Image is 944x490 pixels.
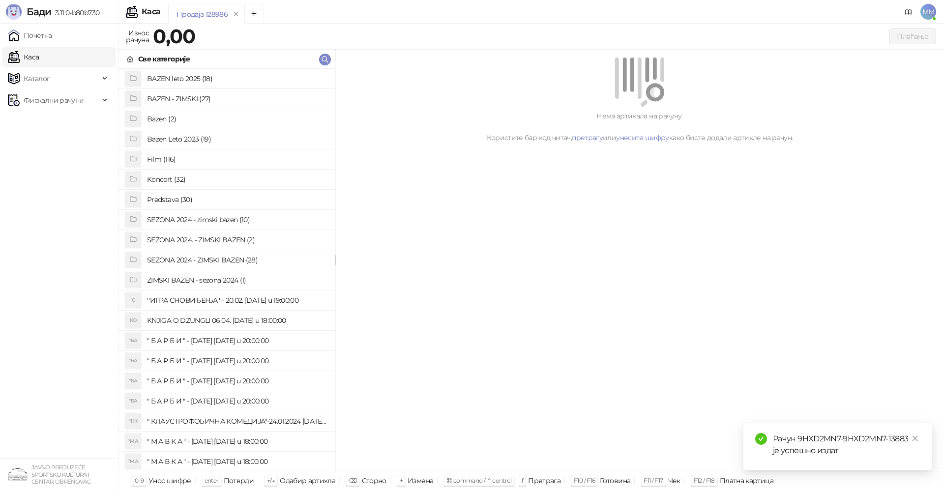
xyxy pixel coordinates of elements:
button: Add tab [244,4,264,24]
span: ↑/↓ [267,477,275,484]
a: претрагу [572,133,603,142]
div: "БА [125,353,141,369]
h4: Film (116) [147,151,327,167]
div: Одабир артикла [280,474,335,487]
div: Износ рачуна [124,27,151,46]
h4: ZIMSKI BAZEN - sezona 2024 (1) [147,272,327,288]
span: MM [920,4,936,20]
img: Logo [6,4,22,20]
h4: " Б А Р Б И " - [DATE] [DATE] u 20:00:00 [147,373,327,389]
h4: ''ИГРА СНОВИЂЕЊА'' - 20.02. [DATE] u 19:00:00 [147,292,327,308]
span: close [912,435,918,442]
div: Каса [142,8,160,16]
h4: " Б А Р Б И " - [DATE] [DATE] u 20:00:00 [147,393,327,409]
span: F11 / F17 [644,477,663,484]
button: Плаћање [889,29,936,44]
span: enter [205,477,219,484]
div: "БА [125,373,141,389]
h4: BAZEN leto 2025 (18) [147,71,327,86]
div: Све категорије [138,54,190,64]
div: Рачун 9HXD2MN7-9HXD2MN7-13883 је успешно издат [773,433,920,457]
span: F10 / F16 [574,477,595,484]
div: Потврди [224,474,254,487]
div: 'С [125,292,141,308]
h4: Bazen Leto 2023 (19) [147,131,327,147]
h4: SEZONA 2024 - ZIMSKI BAZEN (28) [147,252,327,268]
span: Фискални рачуни [24,90,84,110]
div: Продаја 128986 [177,9,228,20]
span: Каталог [24,69,50,88]
div: Нема артикала на рачуну. Користите бар код читач, или како бисте додали артикле на рачун. [347,111,932,143]
h4: Koncert (32) [147,172,327,187]
span: check-circle [755,433,767,445]
h4: " М А В К А " - [DATE] [DATE] u 18:00:00 [147,454,327,469]
div: KO [125,313,141,328]
h4: BAZEN - ZIMSKI (27) [147,91,327,107]
span: 3.11.0-b80b730 [51,8,99,17]
a: Документација [901,4,916,20]
span: + [400,477,403,484]
div: "БА [125,333,141,348]
h4: " Б А Р Б И " - [DATE] [DATE] u 20:00:00 [147,353,327,369]
span: F12 / F18 [694,477,715,484]
div: Унос шифре [148,474,191,487]
div: Чек [668,474,680,487]
h4: " Б А Р Б И " - [DATE] [DATE] u 20:00:00 [147,333,327,348]
h4: KNJIGA O DZUNGLI 06.04. [DATE] u 18:00:00 [147,313,327,328]
span: Бади [27,6,51,18]
span: f [522,477,523,484]
a: Close [910,433,920,444]
div: Претрага [528,474,560,487]
div: Готовина [600,474,630,487]
h4: SEZONA 2024. - ZIMSKI BAZEN (2) [147,232,327,248]
a: Почетна [8,26,52,45]
div: "МА [125,433,141,449]
div: Платна картица [720,474,773,487]
a: унесите шифру [616,133,669,142]
a: Каса [8,47,39,67]
span: ⌫ [349,477,356,484]
h4: Bazen (2) [147,111,327,127]
h4: " КЛАУСТРОФОБИЧНА КОМЕДИЈА"-24.01.2024 [DATE] u 20:00:00 [147,413,327,429]
strong: 0,00 [153,24,195,48]
div: "МА [125,454,141,469]
button: remove [230,10,242,18]
div: Измена [408,474,433,487]
div: "БА [125,393,141,409]
h4: " М А В К А " - [DATE] [DATE] u 18:00:00 [147,433,327,449]
div: grid [118,69,335,471]
div: Сторно [362,474,386,487]
div: "КК [125,413,141,429]
img: 64x64-companyLogo-4a28e1f8-f217-46d7-badd-69a834a81aaf.png [8,464,28,484]
h4: Predstava (30) [147,192,327,207]
h4: SEZONA 2024 - zimski bazen (10) [147,212,327,228]
small: JAVNO PREDUZEĆE SPORTSKO KULTURNI CENTAR, OBRENOVAC [31,464,90,485]
span: ⌘ command / ⌃ control [446,477,512,484]
span: 0-9 [135,477,144,484]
